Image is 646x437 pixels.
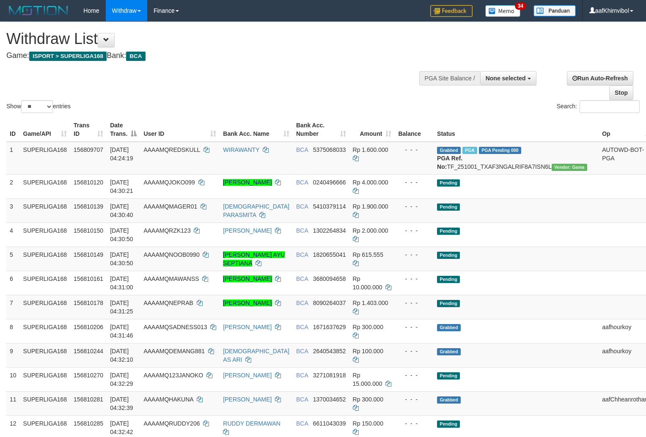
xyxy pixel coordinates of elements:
td: SUPERLIGA168 [20,343,71,367]
span: Copy 1302264834 to clipboard [313,227,346,234]
div: - - - [398,178,430,187]
span: BCA [126,52,145,61]
span: 156809707 [74,146,103,153]
span: 156810178 [74,300,103,306]
span: Copy 1370034652 to clipboard [313,396,346,403]
span: [DATE] 04:24:19 [110,146,133,162]
span: BCA [296,324,308,330]
div: - - - [398,323,430,331]
span: Copy 1820655041 to clipboard [313,251,346,258]
td: SUPERLIGA168 [20,174,71,198]
span: Copy 3271081918 to clipboard [313,372,346,379]
a: [PERSON_NAME] [223,324,272,330]
span: Pending [437,372,460,379]
td: 1 [6,142,20,175]
label: Show entries [6,100,71,113]
span: Grabbed [437,396,461,404]
a: [PERSON_NAME] [223,179,272,186]
span: BCA [296,275,308,282]
label: Search: [557,100,640,113]
td: SUPERLIGA168 [20,391,71,415]
td: 11 [6,391,20,415]
div: - - - [398,275,430,283]
span: [DATE] 04:30:50 [110,251,133,267]
div: - - - [398,419,430,428]
td: SUPERLIGA168 [20,247,71,271]
span: AAAAMQ123JANOKO [143,372,203,379]
span: AAAAMQNOOB0990 [143,251,199,258]
td: 9 [6,343,20,367]
div: - - - [398,202,430,211]
span: None selected [486,75,526,82]
td: SUPERLIGA168 [20,198,71,223]
span: BCA [296,203,308,210]
span: Copy 8090264037 to clipboard [313,300,346,306]
select: Showentries [21,100,53,113]
div: - - - [398,250,430,259]
a: [DEMOGRAPHIC_DATA] PARASMITA [223,203,289,218]
button: None selected [480,71,536,85]
img: MOTION_logo.png [6,4,71,17]
span: Pending [437,252,460,259]
span: AAAAMQMAGER01 [143,203,197,210]
span: BCA [296,251,308,258]
td: 8 [6,319,20,343]
td: 2 [6,174,20,198]
th: User ID: activate to sort column ascending [140,118,220,142]
span: Pending [437,300,460,307]
span: [DATE] 04:32:10 [110,348,133,363]
span: 156810285 [74,420,103,427]
span: Rp 150.000 [353,420,383,427]
span: AAAAMQNEPRAB [143,300,193,306]
span: [DATE] 04:31:46 [110,324,133,339]
span: BCA [296,227,308,234]
span: PGA Pending [479,147,521,154]
span: AAAAMQJOKO099 [143,179,195,186]
span: AAAAMQRUDDY206 [143,420,200,427]
span: [DATE] 04:31:25 [110,300,133,315]
span: Copy 1671637629 to clipboard [313,324,346,330]
a: RUDDY DERMAWAN [223,420,280,427]
th: Balance [395,118,434,142]
td: 7 [6,295,20,319]
span: 156810244 [74,348,103,355]
span: Rp 10.000.000 [353,275,382,291]
span: [DATE] 04:32:39 [110,396,133,411]
span: 156810281 [74,396,103,403]
span: Grabbed [437,348,461,355]
th: Status [434,118,599,142]
span: AAAAMQREDSKULL [143,146,200,153]
a: [PERSON_NAME] [223,300,272,306]
span: 34 [515,2,526,10]
td: 6 [6,271,20,295]
th: Date Trans.: activate to sort column descending [107,118,140,142]
th: ID [6,118,20,142]
span: Rp 300.000 [353,324,383,330]
span: BCA [296,396,308,403]
td: SUPERLIGA168 [20,271,71,295]
input: Search: [580,100,640,113]
div: - - - [398,226,430,235]
span: [DATE] 04:30:50 [110,227,133,242]
span: AAAAMQSADNESS013 [143,324,207,330]
span: 156810150 [74,227,103,234]
span: BCA [296,372,308,379]
span: Rp 1.403.000 [353,300,388,306]
span: BCA [296,348,308,355]
span: Pending [437,179,460,187]
span: Rp 1.600.000 [353,146,388,153]
a: Stop [609,85,633,100]
th: Trans ID: activate to sort column ascending [70,118,107,142]
div: - - - [398,371,430,379]
span: 156810120 [74,179,103,186]
span: Rp 300.000 [353,396,383,403]
span: Copy 6611043039 to clipboard [313,420,346,427]
span: [DATE] 04:30:21 [110,179,133,194]
span: Marked by aafnonsreyleab [462,147,477,154]
span: Copy 5410379114 to clipboard [313,203,346,210]
td: 10 [6,367,20,391]
a: [PERSON_NAME] AYU SEPTIANA [223,251,285,267]
span: 156810206 [74,324,103,330]
a: [DEMOGRAPHIC_DATA] AS ARI [223,348,289,363]
span: 156810161 [74,275,103,282]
